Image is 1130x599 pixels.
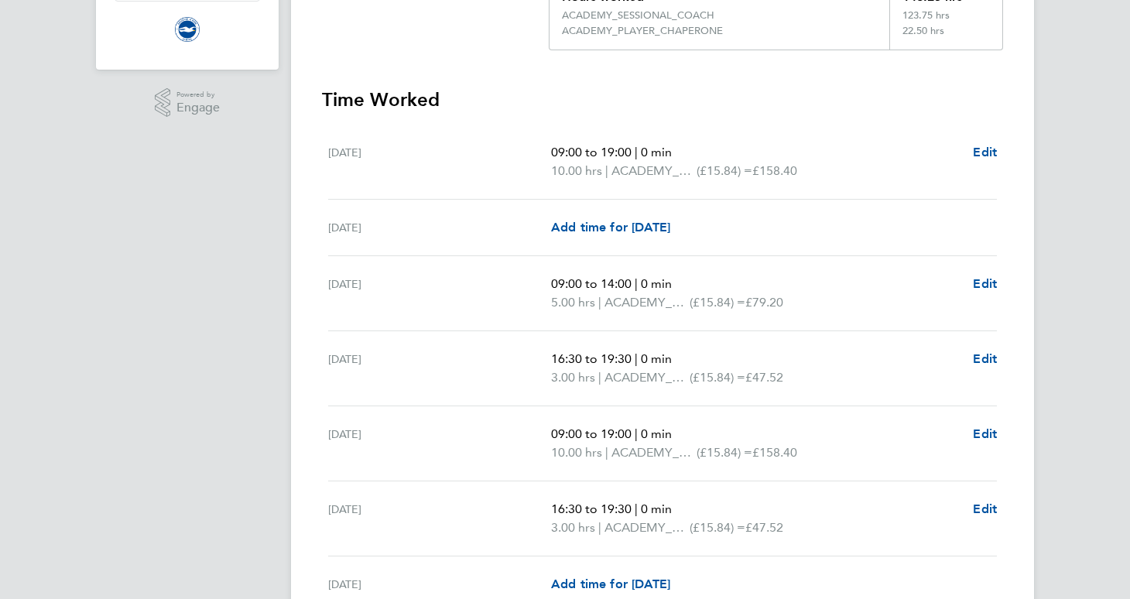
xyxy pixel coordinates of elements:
[328,575,551,594] div: [DATE]
[973,426,997,441] span: Edit
[973,350,997,368] a: Edit
[641,351,672,366] span: 0 min
[752,445,797,460] span: £158.40
[598,520,601,535] span: |
[604,519,690,537] span: ACADEMY_SESSIONAL_COACH
[752,163,797,178] span: £158.40
[641,501,672,516] span: 0 min
[551,520,595,535] span: 3.00 hrs
[551,445,602,460] span: 10.00 hrs
[328,500,551,537] div: [DATE]
[604,293,690,312] span: ACADEMY_SESSIONAL_COACH
[605,163,608,178] span: |
[611,443,697,462] span: ACADEMY_SESSIONAL_COACH
[551,370,595,385] span: 3.00 hrs
[328,275,551,312] div: [DATE]
[176,101,220,115] span: Engage
[973,275,997,293] a: Edit
[551,220,670,234] span: Add time for [DATE]
[551,351,632,366] span: 16:30 to 19:30
[973,425,997,443] a: Edit
[328,425,551,462] div: [DATE]
[641,426,672,441] span: 0 min
[551,218,670,237] a: Add time for [DATE]
[635,501,638,516] span: |
[635,145,638,159] span: |
[690,295,745,310] span: (£15.84) =
[697,445,752,460] span: (£15.84) =
[562,25,723,37] div: ACADEMY_PLAYER_CHAPERONE
[322,87,1003,112] h3: Time Worked
[551,501,632,516] span: 16:30 to 19:30
[973,276,997,291] span: Edit
[551,276,632,291] span: 09:00 to 14:00
[745,520,783,535] span: £47.52
[551,575,670,594] a: Add time for [DATE]
[175,17,200,42] img: brightonandhovealbion-logo-retina.png
[611,162,697,180] span: ACADEMY_SESSIONAL_COACH
[562,9,714,22] div: ACADEMY_SESSIONAL_COACH
[973,500,997,519] a: Edit
[598,295,601,310] span: |
[973,501,997,516] span: Edit
[551,426,632,441] span: 09:00 to 19:00
[641,276,672,291] span: 0 min
[973,145,997,159] span: Edit
[328,218,551,237] div: [DATE]
[551,577,670,591] span: Add time for [DATE]
[328,350,551,387] div: [DATE]
[973,143,997,162] a: Edit
[551,163,602,178] span: 10.00 hrs
[641,145,672,159] span: 0 min
[328,143,551,180] div: [DATE]
[176,88,220,101] span: Powered by
[745,370,783,385] span: £47.52
[635,276,638,291] span: |
[635,426,638,441] span: |
[604,368,690,387] span: ACADEMY_SESSIONAL_COACH
[551,295,595,310] span: 5.00 hrs
[155,88,221,118] a: Powered byEngage
[889,25,1002,50] div: 22.50 hrs
[115,17,260,42] a: Go to home page
[551,145,632,159] span: 09:00 to 19:00
[690,520,745,535] span: (£15.84) =
[889,9,1002,25] div: 123.75 hrs
[635,351,638,366] span: |
[745,295,783,310] span: £79.20
[973,351,997,366] span: Edit
[598,370,601,385] span: |
[697,163,752,178] span: (£15.84) =
[690,370,745,385] span: (£15.84) =
[605,445,608,460] span: |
